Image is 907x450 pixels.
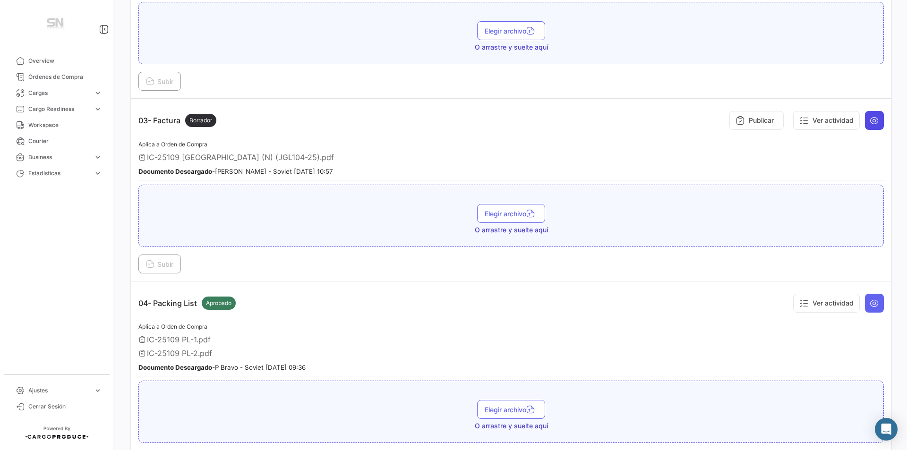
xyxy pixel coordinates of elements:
[793,294,860,313] button: Ver actividad
[729,111,784,130] button: Publicar
[33,11,80,38] img: Manufactura+Logo.png
[8,69,106,85] a: Órdenes de Compra
[138,323,207,330] span: Aplica a Orden de Compra
[147,153,334,162] span: IC-25109 [GEOGRAPHIC_DATA] (N) (JGL104-25).pdf
[94,105,102,113] span: expand_more
[28,73,102,81] span: Órdenes de Compra
[28,137,102,145] span: Courier
[189,116,212,125] span: Borrador
[138,255,181,273] button: Subir
[485,210,538,218] span: Elegir archivo
[138,297,236,310] p: 04- Packing List
[485,406,538,414] span: Elegir archivo
[477,400,545,419] button: Elegir archivo
[94,89,102,97] span: expand_more
[138,168,333,175] small: - [PERSON_NAME] - Soviet [DATE] 10:57
[28,153,90,161] span: Business
[475,421,548,431] span: O arrastre y suelte aquí
[28,402,102,411] span: Cerrar Sesión
[138,168,212,175] b: Documento Descargado
[28,89,90,97] span: Cargas
[477,21,545,40] button: Elegir archivo
[138,72,181,91] button: Subir
[875,418,898,441] div: Abrir Intercom Messenger
[793,111,860,130] button: Ver actividad
[94,153,102,161] span: expand_more
[475,42,548,52] span: O arrastre y suelte aquí
[146,77,173,85] span: Subir
[475,225,548,235] span: O arrastre y suelte aquí
[147,348,212,358] span: IC-25109 PL-2.pdf
[28,386,90,395] span: Ajustes
[28,121,102,129] span: Workspace
[138,114,216,127] p: 03- Factura
[477,204,545,223] button: Elegir archivo
[28,169,90,178] span: Estadísticas
[8,133,106,149] a: Courier
[206,299,231,307] span: Aprobado
[138,141,207,148] span: Aplica a Orden de Compra
[147,335,211,344] span: IC-25109 PL-1.pdf
[28,105,90,113] span: Cargo Readiness
[8,53,106,69] a: Overview
[138,364,212,371] b: Documento Descargado
[146,260,173,268] span: Subir
[94,386,102,395] span: expand_more
[485,27,538,35] span: Elegir archivo
[138,364,306,371] small: - P Bravo - Soviet [DATE] 09:36
[28,57,102,65] span: Overview
[8,117,106,133] a: Workspace
[94,169,102,178] span: expand_more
